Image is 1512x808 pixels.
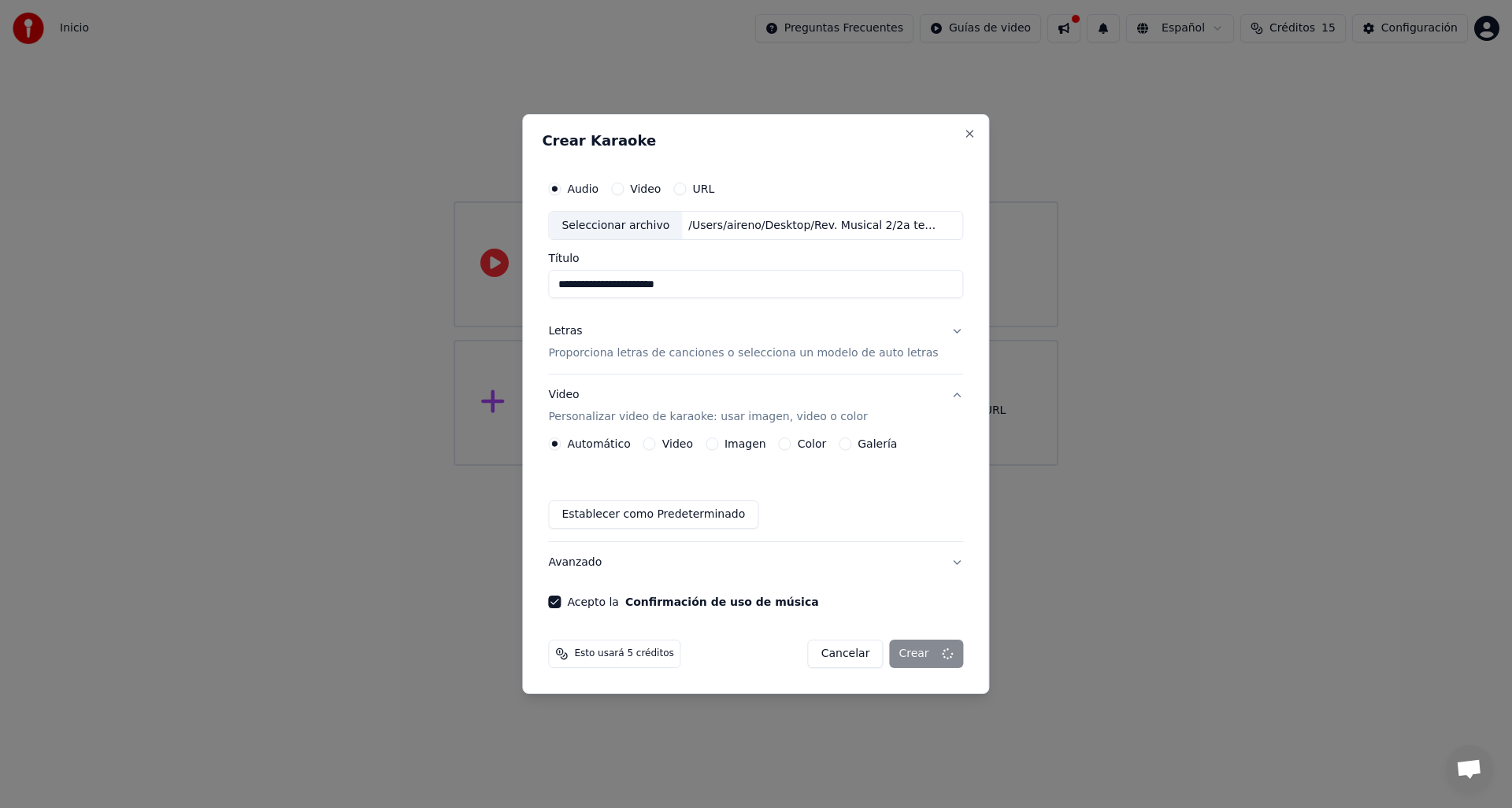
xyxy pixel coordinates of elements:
div: VideoPersonalizar video de karaoke: usar imagen, video o color [548,437,963,541]
div: Video [548,388,867,426]
label: Video [630,183,661,194]
label: Video [662,438,693,449]
label: URL [692,183,714,194]
button: Acepto la [625,596,819,607]
div: /Users/aireno/Desktop/Rev. Musical 2/2a temporada SHOW/ARAGONES/medley aragones_borrador.mp3 [682,218,950,234]
label: Imagen [724,438,766,449]
label: Acepto la [567,596,818,607]
label: Título [548,253,963,264]
h2: Crear Karaoke [542,134,969,148]
button: LetrasProporciona letras de canciones o selecciona un modelo de auto letras [548,312,963,374]
div: Seleccionar archivo [549,212,682,240]
button: Avanzado [548,542,963,583]
span: Esto usará 5 créditos [574,648,673,660]
button: VideoPersonalizar video de karaoke: usar imagen, video o color [548,375,963,438]
label: Galería [858,438,897,449]
label: Audio [567,183,598,194]
label: Automático [567,438,630,449]
label: Color [798,438,827,449]
div: Letras [548,324,582,340]
p: Proporciona letras de canciones o selecciona un modelo de auto letras [548,346,938,362]
button: Establecer como Predeterminado [548,500,758,529]
p: Personalizar video de karaoke: usar imagen, video o color [548,409,867,425]
button: Cancelar [808,640,884,668]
